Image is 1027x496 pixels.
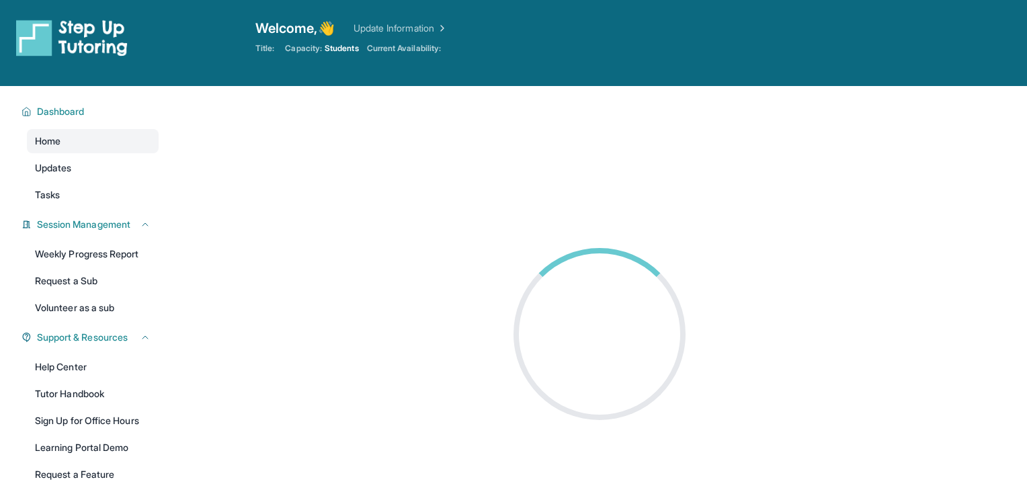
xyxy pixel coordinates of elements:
a: Updates [27,156,159,180]
span: Support & Resources [37,331,128,344]
a: Sign Up for Office Hours [27,409,159,433]
span: Current Availability: [367,43,441,54]
a: Update Information [354,22,448,35]
span: Capacity: [285,43,322,54]
span: Welcome, 👋 [255,19,335,38]
a: Help Center [27,355,159,379]
a: Tutor Handbook [27,382,159,406]
span: Updates [35,161,72,175]
a: Volunteer as a sub [27,296,159,320]
button: Dashboard [32,105,151,118]
img: Chevron Right [434,22,448,35]
span: Home [35,134,60,148]
span: Session Management [37,218,130,231]
button: Session Management [32,218,151,231]
a: Weekly Progress Report [27,242,159,266]
a: Learning Portal Demo [27,436,159,460]
a: Request a Sub [27,269,159,293]
img: logo [16,19,128,56]
a: Tasks [27,183,159,207]
a: Home [27,129,159,153]
button: Support & Resources [32,331,151,344]
span: Tasks [35,188,60,202]
span: Title: [255,43,274,54]
a: Request a Feature [27,462,159,487]
span: Dashboard [37,105,85,118]
span: Students [325,43,359,54]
